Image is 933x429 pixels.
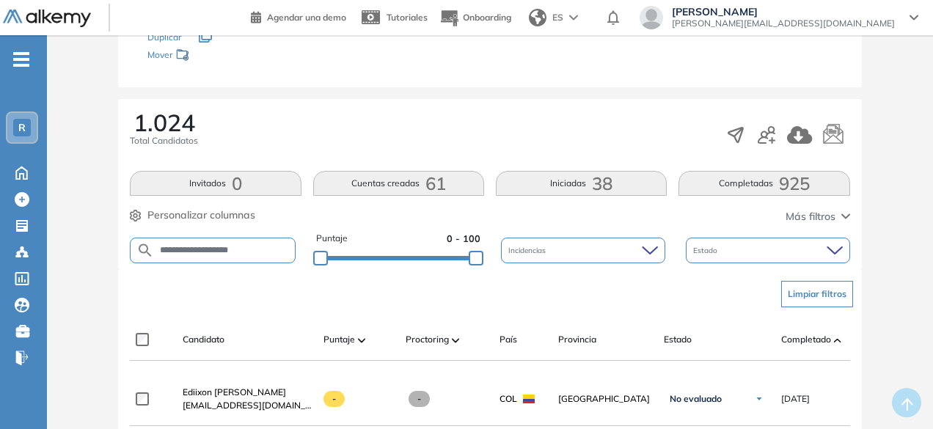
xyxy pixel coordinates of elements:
[183,386,286,397] span: Ediixon [PERSON_NAME]
[463,12,511,23] span: Onboarding
[529,9,546,26] img: world
[755,395,764,403] img: Ícono de flecha
[267,12,346,23] span: Agendar una demo
[552,11,563,24] span: ES
[251,7,346,25] a: Agendar una demo
[447,232,480,246] span: 0 - 100
[136,241,154,260] img: SEARCH_ALT
[130,171,301,196] button: Invitados0
[387,12,428,23] span: Tutoriales
[3,10,91,28] img: Logo
[133,111,195,134] span: 1.024
[508,245,549,256] span: Incidencias
[406,333,449,346] span: Proctoring
[358,338,365,342] img: [missing "en.ARROW_ALT" translation]
[523,395,535,403] img: COL
[672,6,895,18] span: [PERSON_NAME]
[558,392,652,406] span: [GEOGRAPHIC_DATA]
[313,171,484,196] button: Cuentas creadas61
[569,15,578,21] img: arrow
[13,58,29,61] i: -
[439,2,511,34] button: Onboarding
[781,281,853,307] button: Limpiar filtros
[147,32,181,43] span: Duplicar
[558,333,596,346] span: Provincia
[781,333,831,346] span: Completado
[316,232,348,246] span: Puntaje
[183,333,224,346] span: Candidato
[786,209,850,224] button: Más filtros
[500,392,517,406] span: COL
[664,333,692,346] span: Estado
[501,238,665,263] div: Incidencias
[496,171,667,196] button: Iniciadas38
[183,399,312,412] span: [EMAIL_ADDRESS][DOMAIN_NAME]
[670,393,722,405] span: No evaluado
[786,209,835,224] span: Más filtros
[500,333,517,346] span: País
[781,392,810,406] span: [DATE]
[130,134,198,147] span: Total Candidatos
[686,238,850,263] div: Estado
[130,208,255,223] button: Personalizar columnas
[147,208,255,223] span: Personalizar columnas
[183,386,312,399] a: Ediixon [PERSON_NAME]
[672,18,895,29] span: [PERSON_NAME][EMAIL_ADDRESS][DOMAIN_NAME]
[147,43,294,70] div: Mover
[18,122,26,133] span: R
[834,338,841,342] img: [missing "en.ARROW_ALT" translation]
[452,338,459,342] img: [missing "en.ARROW_ALT" translation]
[409,391,430,407] span: -
[323,333,355,346] span: Puntaje
[323,391,345,407] span: -
[678,171,849,196] button: Completadas925
[693,245,720,256] span: Estado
